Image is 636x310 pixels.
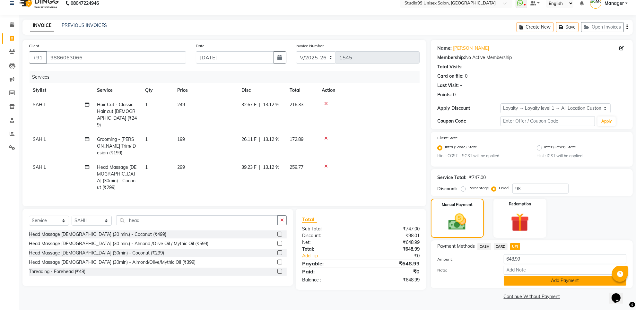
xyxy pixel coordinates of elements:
[297,277,361,283] div: Balance :
[437,105,500,112] div: Apply Discount
[286,83,318,98] th: Total
[504,265,626,275] input: Add Note
[597,116,616,126] button: Apply
[177,102,185,108] span: 249
[241,136,257,143] span: 26.11 F
[437,45,452,52] div: Name:
[30,71,424,83] div: Services
[469,174,486,181] div: ₹747.00
[259,164,260,171] span: |
[432,293,632,300] a: Continue Without Payment
[505,211,535,234] img: _gift.svg
[290,164,303,170] span: 259.77
[545,144,576,152] label: Inter (Other) State
[297,226,361,232] div: Sub Total:
[297,260,361,267] div: Payable:
[460,82,462,89] div: -
[465,73,467,80] div: 0
[302,216,317,223] span: Total
[361,268,424,275] div: ₹0
[437,153,527,159] small: Hint : CGST + SGST will be applied
[145,102,148,108] span: 1
[297,246,361,253] div: Total:
[361,246,424,253] div: ₹648.99
[259,136,260,143] span: |
[437,82,459,89] div: Last Visit:
[29,259,196,266] div: Head Massage [DEMOGRAPHIC_DATA] (30min) - Almond/Olive/Mythic Oil (₹399)
[501,116,595,126] input: Enter Offer / Coupon Code
[581,22,624,32] button: Open Invoices
[504,254,626,264] input: Amount
[29,43,39,49] label: Client
[361,277,424,283] div: ₹648.99
[437,54,465,61] div: Membership:
[453,45,489,52] a: [PERSON_NAME]
[609,284,630,304] iframe: chat widget
[361,260,424,267] div: ₹648.99
[29,51,47,64] button: +91
[29,83,93,98] th: Stylist
[263,136,279,143] span: 13.12 %
[29,268,85,275] div: Threading - Forehead (₹49)
[62,22,107,28] a: PREVIOUS INVOICES
[361,232,424,239] div: ₹98.01
[263,101,279,108] span: 13.12 %
[437,54,626,61] div: No Active Membership
[177,136,185,142] span: 199
[290,136,303,142] span: 172.89
[29,240,208,247] div: Head Massage [DEMOGRAPHIC_DATA] (30 min.) - Almond /Olive Oil / Mythic Oil (₹599)
[259,101,260,108] span: |
[494,243,508,250] span: CARD
[297,239,361,246] div: Net:
[97,164,136,190] span: Head Massage [DEMOGRAPHIC_DATA] (30min) - Coconut (₹299)
[177,164,185,170] span: 299
[297,268,361,275] div: Paid:
[145,164,148,170] span: 1
[196,43,205,49] label: Date
[297,253,371,259] a: Add Tip
[443,211,472,232] img: _cash.svg
[145,136,148,142] span: 1
[437,135,458,141] label: Client State
[453,91,456,98] div: 0
[437,243,475,250] span: Payment Methods
[445,144,477,152] label: Intra (Same) State
[46,51,186,64] input: Search by Name/Mobile/Email/Code
[437,64,463,70] div: Total Visits:
[371,253,424,259] div: ₹0
[537,153,626,159] small: Hint : IGST will be applied
[33,102,46,108] span: SAHIL
[361,239,424,246] div: ₹648.99
[263,164,279,171] span: 13.12 %
[117,215,278,225] input: Search or Scan
[241,164,257,171] span: 39.23 F
[499,185,509,191] label: Fixed
[30,20,54,31] a: INVOICE
[510,243,520,250] span: UPI
[241,101,257,108] span: 32.67 F
[442,202,473,208] label: Manual Payment
[297,232,361,239] div: Discount:
[556,22,579,32] button: Save
[432,256,499,262] label: Amount:
[437,73,464,80] div: Card on file:
[97,136,136,156] span: Grooming - [PERSON_NAME] Trim/ Design (₹199)
[318,83,420,98] th: Action
[93,83,141,98] th: Service
[97,102,137,128] span: Hair Cut - Classic Hair cut [DEMOGRAPHIC_DATA] (₹249)
[477,243,491,250] span: CASH
[29,231,166,238] div: Head Massage [DEMOGRAPHIC_DATA] (30 min.) - Coconut (₹499)
[437,174,466,181] div: Service Total:
[509,201,531,207] label: Redemption
[432,267,499,273] label: Note:
[238,83,286,98] th: Disc
[173,83,238,98] th: Price
[33,164,46,170] span: SAHIL
[290,102,303,108] span: 216.33
[29,250,164,256] div: Head Massage [DEMOGRAPHIC_DATA] (30min) - Coconut (₹299)
[517,22,553,32] button: Create New
[437,118,500,125] div: Coupon Code
[33,136,46,142] span: SAHIL
[141,83,173,98] th: Qty
[296,43,324,49] label: Invoice Number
